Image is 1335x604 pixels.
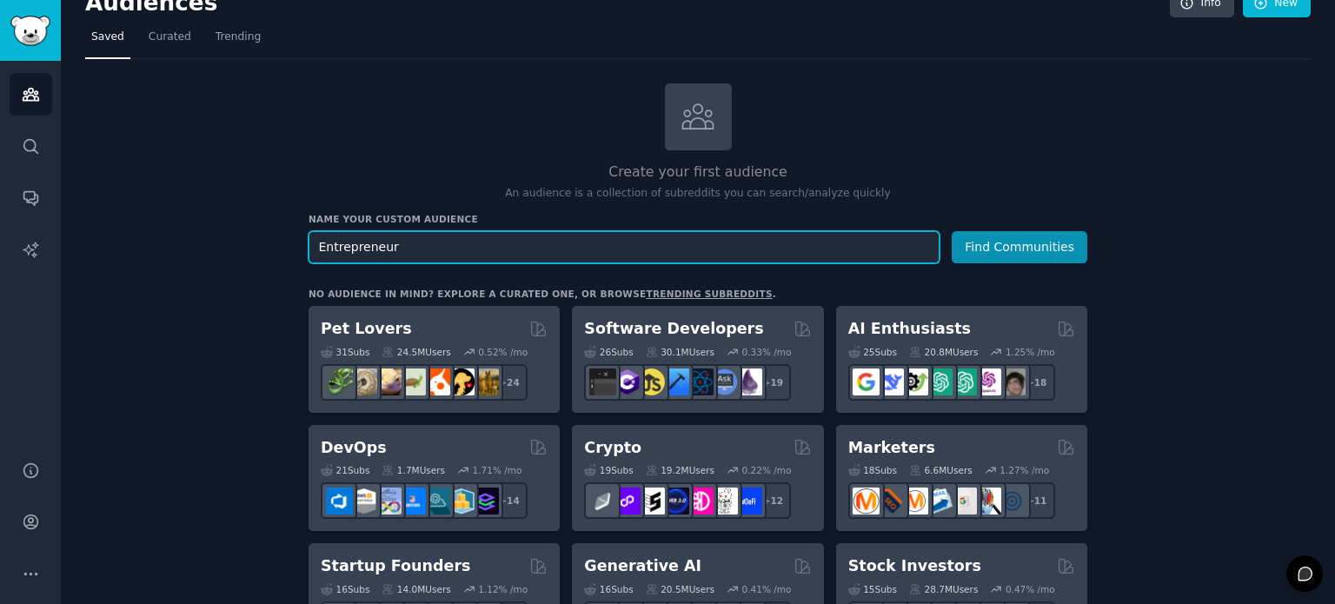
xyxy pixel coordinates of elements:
div: + 18 [1019,364,1055,401]
img: ArtificalIntelligence [999,368,1026,395]
img: AskMarketing [901,488,928,514]
h2: AI Enthusiasts [848,318,971,340]
img: 0xPolygon [614,488,641,514]
img: chatgpt_prompts_ [950,368,977,395]
div: 24.5M Users [382,346,450,358]
p: An audience is a collection of subreddits you can search/analyze quickly [309,186,1087,202]
img: CryptoNews [711,488,738,514]
div: 16 Sub s [321,583,369,595]
a: Trending [209,23,267,59]
div: 0.22 % /mo [742,464,792,476]
img: GoogleGeminiAI [853,368,880,395]
div: + 24 [491,364,528,401]
div: 1.25 % /mo [1006,346,1055,358]
span: Trending [216,30,261,45]
div: No audience in mind? Explore a curated one, or browse . [309,288,776,300]
img: bigseo [877,488,904,514]
div: + 19 [754,364,791,401]
div: + 14 [491,482,528,519]
img: web3 [662,488,689,514]
img: iOSProgramming [662,368,689,395]
div: 30.1M Users [646,346,714,358]
img: chatgpt_promptDesign [926,368,953,395]
img: DevOpsLinks [399,488,426,514]
img: GummySearch logo [10,16,50,46]
img: leopardgeckos [375,368,402,395]
div: 0.33 % /mo [742,346,792,358]
h2: Generative AI [584,555,701,577]
img: reactnative [687,368,714,395]
img: AWS_Certified_Experts [350,488,377,514]
img: software [589,368,616,395]
img: AskComputerScience [711,368,738,395]
div: 1.12 % /mo [478,583,528,595]
div: 0.52 % /mo [478,346,528,358]
img: AItoolsCatalog [901,368,928,395]
h2: Marketers [848,437,935,459]
div: 6.6M Users [909,464,973,476]
img: ethfinance [589,488,616,514]
img: aws_cdk [448,488,475,514]
div: 26 Sub s [584,346,633,358]
img: cockatiel [423,368,450,395]
div: 15 Sub s [848,583,897,595]
img: ethstaker [638,488,665,514]
div: + 12 [754,482,791,519]
img: ballpython [350,368,377,395]
h2: DevOps [321,437,387,459]
img: OpenAIDev [974,368,1001,395]
button: Find Communities [952,231,1087,263]
h2: Startup Founders [321,555,470,577]
img: azuredevops [326,488,353,514]
img: PetAdvice [448,368,475,395]
img: elixir [735,368,762,395]
h2: Software Developers [584,318,763,340]
div: 19.2M Users [646,464,714,476]
input: Pick a short name, like "Digital Marketers" or "Movie-Goers" [309,231,940,263]
img: herpetology [326,368,353,395]
h2: Pet Lovers [321,318,412,340]
img: defiblockchain [687,488,714,514]
h2: Create your first audience [309,162,1087,183]
span: Saved [91,30,124,45]
div: 1.27 % /mo [1000,464,1049,476]
div: 20.8M Users [909,346,978,358]
a: Curated [143,23,197,59]
img: PlatformEngineers [472,488,499,514]
div: 0.41 % /mo [742,583,792,595]
img: Docker_DevOps [375,488,402,514]
div: 20.5M Users [646,583,714,595]
h2: Crypto [584,437,641,459]
img: MarketingResearch [974,488,1001,514]
h3: Name your custom audience [309,213,1087,225]
div: 1.71 % /mo [473,464,522,476]
div: 21 Sub s [321,464,369,476]
img: platformengineering [423,488,450,514]
div: + 11 [1019,482,1055,519]
img: content_marketing [853,488,880,514]
div: 18 Sub s [848,464,897,476]
div: 31 Sub s [321,346,369,358]
img: DeepSeek [877,368,904,395]
span: Curated [149,30,191,45]
img: OnlineMarketing [999,488,1026,514]
div: 28.7M Users [909,583,978,595]
img: googleads [950,488,977,514]
div: 16 Sub s [584,583,633,595]
a: trending subreddits [646,289,772,299]
img: csharp [614,368,641,395]
img: turtle [399,368,426,395]
div: 25 Sub s [848,346,897,358]
a: Saved [85,23,130,59]
div: 0.47 % /mo [1006,583,1055,595]
div: 1.7M Users [382,464,445,476]
img: learnjavascript [638,368,665,395]
img: defi_ [735,488,762,514]
div: 19 Sub s [584,464,633,476]
div: 14.0M Users [382,583,450,595]
img: dogbreed [472,368,499,395]
img: Emailmarketing [926,488,953,514]
h2: Stock Investors [848,555,981,577]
